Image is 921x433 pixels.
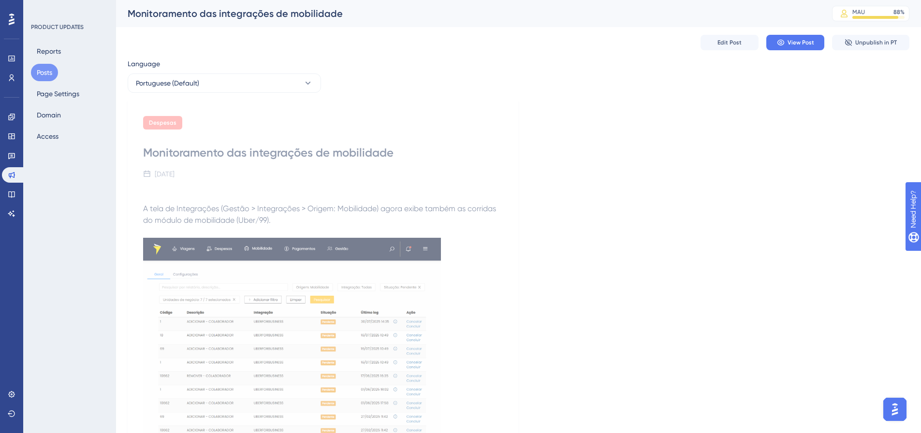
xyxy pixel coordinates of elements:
button: Portuguese (Default) [128,73,321,93]
button: Page Settings [31,85,85,102]
button: Edit Post [701,35,759,50]
div: Despesas [143,116,182,130]
div: Monitoramento das integrações de mobilidade [143,145,503,160]
button: Domain [31,106,67,124]
div: PRODUCT UPDATES [31,23,84,31]
div: Monitoramento das integrações de mobilidade [128,7,808,20]
button: Reports [31,43,67,60]
button: Posts [31,64,58,81]
span: A tela de Integrações (Gestão > Integrações > Origem: Mobilidade) agora exibe também as corridas ... [143,204,498,225]
span: Language [128,58,160,70]
div: 88 % [893,8,905,16]
iframe: UserGuiding AI Assistant Launcher [880,395,909,424]
div: MAU [852,8,865,16]
span: Need Help? [23,2,60,14]
button: Unpublish in PT [832,35,909,50]
button: Access [31,128,64,145]
button: View Post [766,35,824,50]
span: View Post [788,39,814,46]
span: Portuguese (Default) [136,77,199,89]
span: Edit Post [717,39,742,46]
div: [DATE] [155,168,175,180]
span: Unpublish in PT [855,39,897,46]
